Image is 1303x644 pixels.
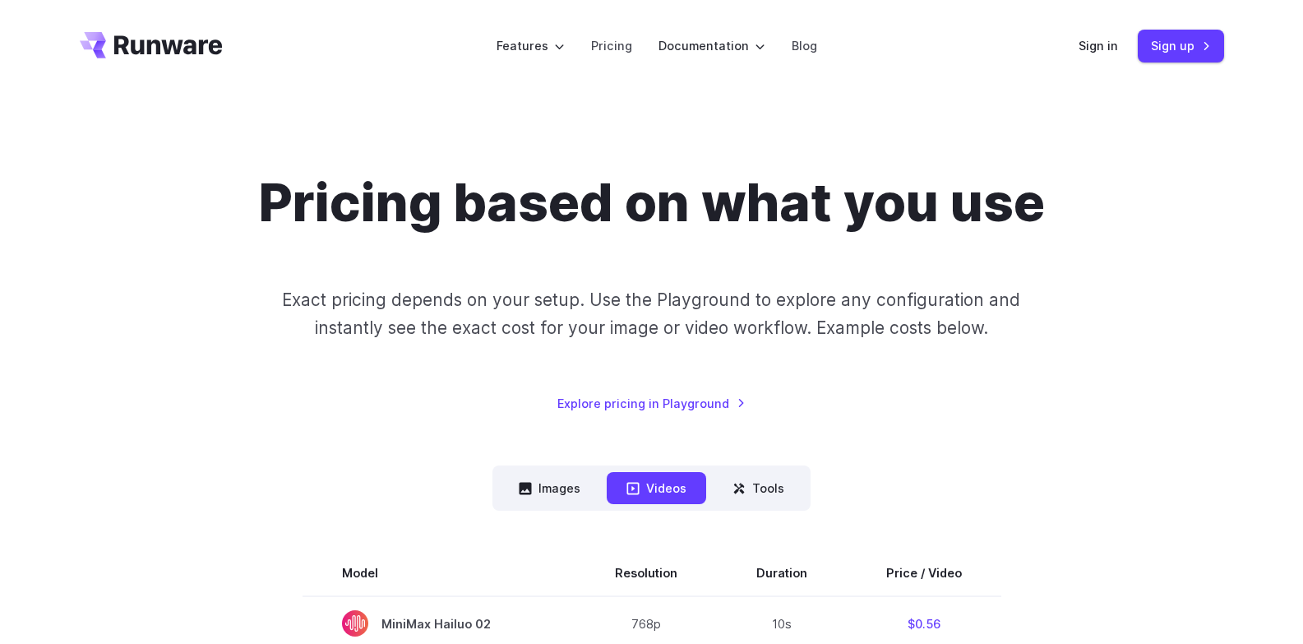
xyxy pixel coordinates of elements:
[80,32,223,58] a: Go to /
[591,36,632,55] a: Pricing
[342,610,536,637] span: MiniMax Hailuo 02
[303,550,575,596] th: Model
[575,550,717,596] th: Resolution
[497,36,565,55] label: Features
[717,550,847,596] th: Duration
[251,286,1051,341] p: Exact pricing depends on your setup. Use the Playground to explore any configuration and instantl...
[658,36,765,55] label: Documentation
[1138,30,1224,62] a: Sign up
[259,171,1045,234] h1: Pricing based on what you use
[1079,36,1118,55] a: Sign in
[792,36,817,55] a: Blog
[607,472,706,504] button: Videos
[499,472,600,504] button: Images
[557,394,746,413] a: Explore pricing in Playground
[847,550,1001,596] th: Price / Video
[713,472,804,504] button: Tools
